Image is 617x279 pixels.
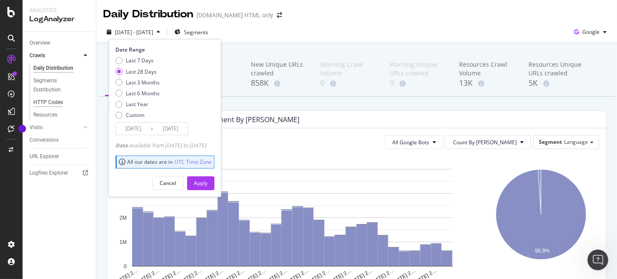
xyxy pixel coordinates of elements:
[126,90,160,97] div: Last 6 Months
[582,28,600,36] span: Google
[535,248,549,254] text: 98.9%
[251,78,306,89] div: 858K
[119,158,212,165] div: All our dates are in
[174,158,212,165] a: UTC Time Zone
[152,176,184,190] button: Cancel
[251,60,306,78] div: New Unique URLs crawled
[115,101,160,108] div: Last Year
[528,78,584,89] div: 5K
[320,78,376,89] div: 0
[564,138,588,146] span: Language
[103,25,164,39] button: [DATE] - [DATE]
[30,51,81,60] a: Crawls
[187,176,214,190] button: Apply
[103,7,193,22] div: Daily Distribution
[115,68,160,75] div: Last 28 Days
[390,60,445,78] div: Warning Unique URLs crawled
[126,101,148,108] div: Last Year
[30,14,89,24] div: LogAnalyzer
[115,79,160,86] div: Last 3 Months
[320,60,376,78] div: Warning Crawl Volume
[18,125,26,133] div: Tooltip anchor
[119,239,127,245] text: 1M
[30,39,50,48] div: Overview
[33,98,63,107] div: HTTP Codes
[115,111,160,119] div: Custom
[277,12,282,18] div: arrow-right-arrow-left
[184,29,208,36] span: Segments
[528,60,584,78] div: Resources Unique URLs crawled
[119,215,127,221] text: 2M
[33,76,90,94] a: Segments Distribution
[30,152,90,161] a: URL Explorer
[30,152,59,161] div: URL Explorer
[115,142,129,149] span: Data
[126,111,144,119] div: Custom
[385,135,443,149] button: All Google Bots
[126,79,160,86] div: Last 3 Months
[153,123,188,135] input: End Date
[160,179,176,187] div: Cancel
[30,51,45,60] div: Crawls
[33,76,82,94] div: Segments Distribution
[587,250,608,270] iframe: Intercom live chat
[539,138,562,146] span: Segment
[446,135,531,149] button: Count By [PERSON_NAME]
[124,263,127,269] text: 0
[33,64,90,73] a: Daily Distribution
[33,110,57,120] div: Resources
[115,57,160,64] div: Last 7 Days
[30,39,90,48] a: Overview
[30,136,59,145] div: Conversions
[116,123,151,135] input: Start Date
[33,98,90,107] a: HTTP Codes
[194,179,207,187] div: Apply
[115,46,212,53] div: Date Range
[30,169,68,178] div: Logfiles Explorer
[115,29,153,36] span: [DATE] - [DATE]
[126,68,157,75] div: Last 28 Days
[33,110,90,120] a: Resources
[30,123,81,132] a: Visits
[115,142,206,149] div: available from [DATE] to [DATE]
[459,60,515,78] div: Resources Crawl Volume
[33,64,73,73] div: Daily Distribution
[453,139,517,146] span: Count By Day
[30,123,43,132] div: Visits
[30,169,90,178] a: Logfiles Explorer
[171,25,212,39] button: Segments
[30,136,90,145] a: Conversions
[390,78,445,89] div: 0
[197,11,273,19] div: [DOMAIN_NAME] HTML only
[459,78,515,89] div: 13K
[392,139,429,146] span: All Google Bots
[571,25,610,39] button: Google
[115,90,160,97] div: Last 6 Months
[30,7,89,14] div: Analytics
[126,57,154,64] div: Last 7 Days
